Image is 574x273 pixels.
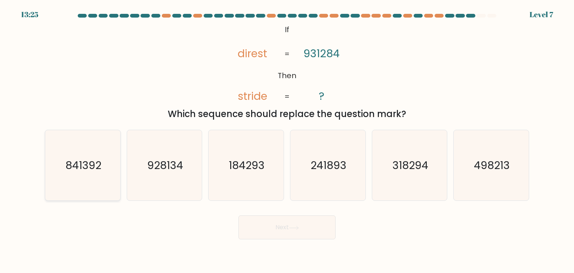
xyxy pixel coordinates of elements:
[285,24,289,35] tspan: If
[220,22,354,104] svg: @import url('[URL][DOMAIN_NAME]);
[319,89,324,104] tspan: ?
[278,70,296,81] tspan: Then
[238,215,336,239] button: Next
[65,158,101,173] text: 841392
[303,46,340,61] tspan: 931284
[238,89,267,104] tspan: stride
[284,49,290,59] tspan: =
[392,158,428,173] text: 318294
[238,46,267,61] tspan: direst
[49,107,525,121] div: Which sequence should replace the question mark?
[21,9,38,20] div: 13:25
[311,158,346,173] text: 241893
[474,158,510,173] text: 498213
[284,91,290,102] tspan: =
[147,158,183,173] text: 928134
[530,9,553,20] div: Level 7
[229,158,265,173] text: 184293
